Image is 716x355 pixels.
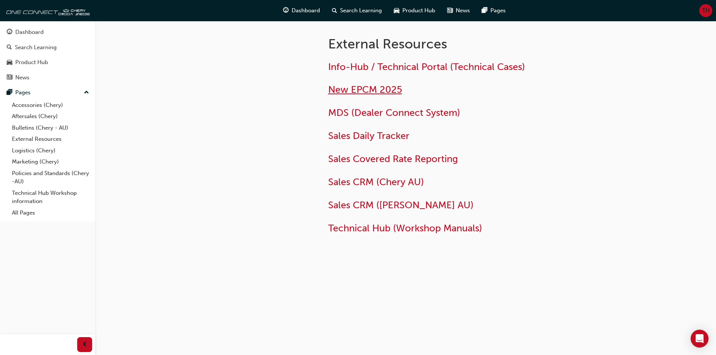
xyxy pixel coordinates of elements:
span: car-icon [394,6,399,15]
button: Pages [3,86,92,99]
a: Technical Hub (Workshop Manuals) [328,222,482,234]
a: Technical Hub Workshop information [9,187,92,207]
a: All Pages [9,207,92,219]
a: Sales Covered Rate Reporting [328,153,458,165]
a: MDS (Dealer Connect System) [328,107,460,118]
h1: External Resources [328,36,573,52]
div: Open Intercom Messenger [691,330,709,348]
div: Search Learning [15,43,57,52]
a: Dashboard [3,25,92,39]
span: pages-icon [482,6,487,15]
a: pages-iconPages [476,3,512,18]
div: Dashboard [15,28,44,37]
span: news-icon [447,6,453,15]
span: TH [702,6,710,15]
span: search-icon [7,44,12,51]
span: pages-icon [7,89,12,96]
a: Sales Daily Tracker [328,130,409,142]
a: Policies and Standards (Chery -AU) [9,168,92,187]
img: oneconnect [4,3,89,18]
span: News [456,6,470,15]
span: Search Learning [340,6,382,15]
a: search-iconSearch Learning [326,3,388,18]
a: news-iconNews [441,3,476,18]
span: guage-icon [7,29,12,36]
span: prev-icon [82,340,88,349]
a: Bulletins (Chery - AU) [9,122,92,134]
span: car-icon [7,59,12,66]
a: Aftersales (Chery) [9,111,92,122]
a: Sales CRM ([PERSON_NAME] AU) [328,199,474,211]
a: External Resources [9,133,92,145]
div: Product Hub [15,58,48,67]
a: Sales CRM (Chery AU) [328,176,424,188]
a: News [3,71,92,85]
a: Marketing (Chery) [9,156,92,168]
a: Product Hub [3,56,92,69]
span: Product Hub [402,6,435,15]
span: search-icon [332,6,337,15]
span: up-icon [84,88,89,98]
a: Logistics (Chery) [9,145,92,156]
div: News [15,73,29,82]
a: guage-iconDashboard [277,3,326,18]
button: TH [699,4,712,17]
span: Dashboard [292,6,320,15]
a: Accessories (Chery) [9,99,92,111]
a: Search Learning [3,41,92,54]
a: Info-Hub / Technical Portal (Technical Cases) [328,61,525,73]
span: Pages [490,6,506,15]
button: DashboardSearch LearningProduct HubNews [3,24,92,86]
div: Pages [15,88,31,97]
a: New EPCM 2025 [328,84,402,95]
a: car-iconProduct Hub [388,3,441,18]
span: guage-icon [283,6,289,15]
span: news-icon [7,75,12,81]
